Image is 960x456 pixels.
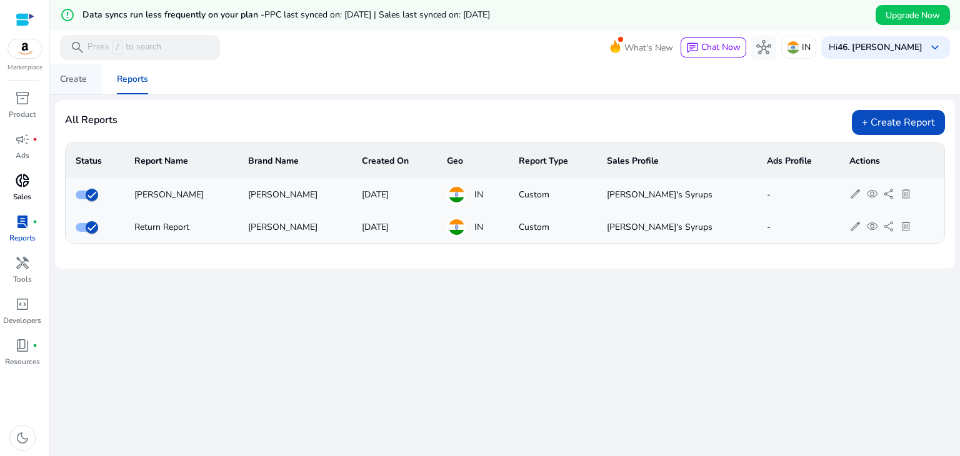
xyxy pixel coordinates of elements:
span: dark_mode [15,430,30,445]
span: Chat Now [701,41,741,53]
td: - [757,178,839,211]
span: chat [686,42,699,54]
p: Resources [5,356,40,367]
td: Custom [509,178,597,211]
img: in.svg [787,41,799,54]
span: handyman [15,255,30,270]
span: visibility [866,221,878,232]
span: keyboard_arrow_down [927,40,942,55]
td: [DATE] [352,211,437,243]
span: code_blocks [15,297,30,312]
td: [DATE] [352,178,437,211]
p: Sales [13,191,31,202]
h4: All Reports [65,114,117,126]
span: edit [849,221,861,232]
td: [PERSON_NAME] [238,211,352,243]
td: Custom [509,211,597,243]
mat-icon: error_outline [60,7,75,22]
b: 46. [PERSON_NAME] [837,41,922,53]
div: Create [60,75,87,84]
span: delete [900,221,912,232]
h5: Data syncs run less frequently on your plan - [82,10,490,21]
p: Sales Profile [607,155,747,167]
p: Report Name [134,155,228,167]
div: Reports [117,75,148,84]
p: Reports [9,232,36,244]
div: IN [447,185,499,204]
p: Product [9,109,36,120]
span: share [883,221,895,232]
span: What's New [624,37,673,59]
span: lab_profile [15,214,30,229]
span: donut_small [15,173,30,188]
span: book_4 [15,338,30,353]
p: Geo [447,155,499,167]
button: hub [751,35,776,60]
p: Report Type [519,155,587,167]
span: / [112,41,123,54]
td: [PERSON_NAME]'s Syrups [597,211,757,243]
span: edit [849,188,861,200]
p: Actions [849,155,934,167]
div: + Create Report [852,110,945,135]
span: campaign [15,132,30,147]
div: IN [447,217,499,237]
p: Press to search [87,41,161,54]
span: fiber_manual_record [32,219,37,224]
span: inventory_2 [15,91,30,106]
p: Hi [829,43,922,52]
span: search [70,40,85,55]
button: chatChat Now [681,37,746,57]
td: [PERSON_NAME]'s Syrups [597,178,757,211]
span: share [883,188,895,200]
button: Upgrade Now [876,5,950,25]
div: [PERSON_NAME] [134,188,228,201]
p: IN [802,36,811,58]
p: Ads [16,150,29,161]
p: Tools [13,274,32,285]
span: fiber_manual_record [32,343,37,348]
p: Developers [3,315,41,326]
span: visibility [866,188,878,200]
p: Brand Name [248,155,342,167]
span: fiber_manual_record [32,137,37,142]
img: amazon.svg [8,39,42,58]
p: Marketplace [7,63,42,72]
p: Status [76,155,114,167]
p: Ads Profile [767,155,829,167]
div: Return Report [134,221,228,234]
span: delete [900,188,912,200]
span: Upgrade Now [886,9,940,22]
td: [PERSON_NAME] [238,178,352,211]
span: hub [756,40,771,55]
p: Created On [362,155,427,167]
span: PPC last synced on: [DATE] | Sales last synced on: [DATE] [264,9,490,21]
td: - [757,211,839,243]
